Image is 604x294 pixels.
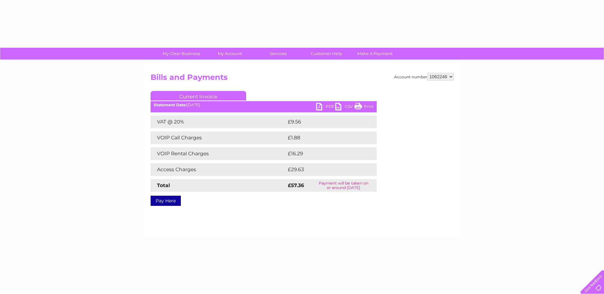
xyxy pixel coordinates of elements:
a: Print [354,103,373,112]
a: Pay Here [151,196,181,206]
div: [DATE] [151,103,377,107]
a: Services [252,48,304,59]
td: £29.63 [286,163,364,176]
td: VAT @ 20% [151,115,286,128]
td: £1.88 [286,131,361,144]
td: VOIP Rental Charges [151,147,286,160]
a: Make A Payment [349,48,401,59]
b: Statement Date: [154,102,187,107]
td: VOIP Call Charges [151,131,286,144]
a: My Clear Business [155,48,208,59]
strong: £57.36 [288,182,304,188]
a: Customer Help [300,48,353,59]
a: My Account [203,48,256,59]
td: £9.56 [286,115,362,128]
td: Payment will be taken on or around [DATE] [310,179,377,192]
a: Current Invoice [151,91,246,101]
a: CSV [335,103,354,112]
h2: Bills and Payments [151,73,454,85]
td: Access Charges [151,163,286,176]
a: PDF [316,103,335,112]
td: £16.29 [286,147,363,160]
div: Account number [394,73,454,80]
strong: Total [157,182,170,188]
